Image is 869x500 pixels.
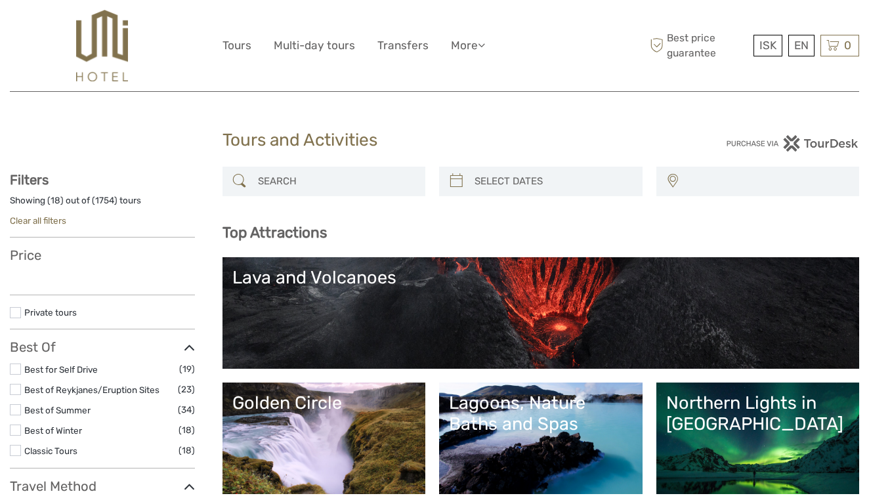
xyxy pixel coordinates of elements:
[451,36,485,55] a: More
[253,170,419,193] input: SEARCH
[95,194,114,207] label: 1754
[232,392,416,484] a: Golden Circle
[726,135,859,152] img: PurchaseViaTourDesk.png
[232,267,850,359] a: Lava and Volcanoes
[666,392,850,484] a: Northern Lights in [GEOGRAPHIC_DATA]
[232,392,416,413] div: Golden Circle
[377,36,429,55] a: Transfers
[24,405,91,415] a: Best of Summer
[449,392,633,484] a: Lagoons, Nature Baths and Spas
[24,425,82,436] a: Best of Winter
[179,423,195,438] span: (18)
[10,172,49,188] strong: Filters
[24,364,98,375] a: Best for Self Drive
[10,247,195,263] h3: Price
[232,267,850,288] div: Lava and Volcanoes
[647,31,751,60] span: Best price guarantee
[666,392,850,435] div: Northern Lights in [GEOGRAPHIC_DATA]
[788,35,815,56] div: EN
[469,170,636,193] input: SELECT DATES
[179,362,195,377] span: (19)
[51,194,60,207] label: 18
[24,385,159,395] a: Best of Reykjanes/Eruption Sites
[759,39,776,52] span: ISK
[24,446,77,456] a: Classic Tours
[76,10,128,81] img: 526-1e775aa5-7374-4589-9d7e-5793fb20bdfc_logo_big.jpg
[223,36,251,55] a: Tours
[10,215,66,226] a: Clear all filters
[274,36,355,55] a: Multi-day tours
[178,402,195,417] span: (34)
[842,39,853,52] span: 0
[10,478,195,494] h3: Travel Method
[178,382,195,397] span: (23)
[10,194,195,215] div: Showing ( ) out of ( ) tours
[179,443,195,458] span: (18)
[10,339,195,355] h3: Best Of
[24,307,77,318] a: Private tours
[223,224,327,241] b: Top Attractions
[449,392,633,435] div: Lagoons, Nature Baths and Spas
[223,130,647,151] h1: Tours and Activities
